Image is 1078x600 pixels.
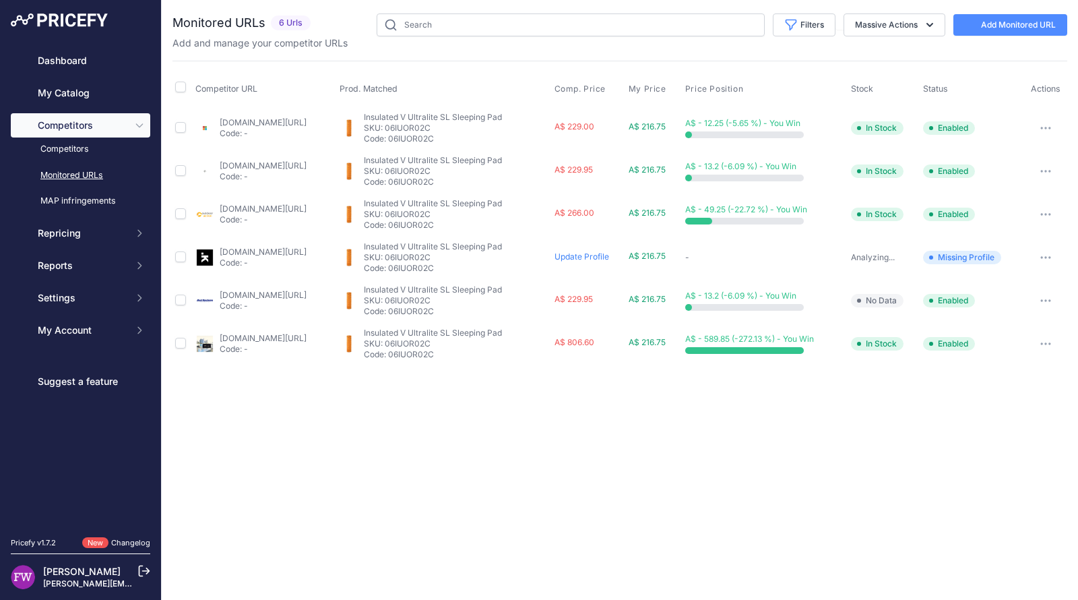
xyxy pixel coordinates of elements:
[1031,84,1060,94] span: Actions
[11,221,150,245] button: Repricing
[220,344,307,355] p: Code: -
[953,14,1067,36] a: Add Monitored URL
[685,334,814,344] span: A$ - 589.85 (-272.13 %) - You Win
[220,247,307,257] a: [DOMAIN_NAME][URL]
[851,208,903,221] span: In Stock
[82,537,108,549] span: New
[685,291,796,301] span: A$ - 13.2 (-6.09 %) - You Win
[554,164,593,175] span: A$ 229.95
[364,133,543,144] p: Code: 06IUOR02C
[685,84,746,94] button: Price Position
[923,121,975,135] span: Enabled
[38,291,126,305] span: Settings
[364,338,543,349] p: SKU: 06IUOR02C
[364,177,543,187] p: Code: 06IUOR02C
[629,337,666,347] span: A$ 216.75
[364,263,543,274] p: Code: 06IUOR02C
[220,204,307,214] a: [DOMAIN_NAME][URL]
[220,117,307,127] a: [DOMAIN_NAME][URL]
[11,113,150,138] button: Competitors
[220,258,307,268] p: Code: -
[38,119,126,132] span: Competitors
[38,324,126,337] span: My Account
[364,241,502,251] span: Insulated V Ultralite SL Sleeping Pad
[923,251,1001,264] span: Missing Profile
[851,84,873,94] span: Stock
[364,112,502,122] span: Insulated V Ultralite SL Sleeping Pad
[685,84,743,94] span: Price Position
[554,337,594,347] span: A$ 806.60
[554,84,609,94] button: Comp. Price
[377,13,765,36] input: Search
[851,337,903,351] span: In Stock
[923,337,975,351] span: Enabled
[38,259,126,272] span: Reports
[11,49,150,73] a: Dashboard
[364,328,502,338] span: Insulated V Ultralite SL Sleeping Pad
[629,164,666,175] span: A$ 216.75
[364,220,543,231] p: Code: 06IUOR02C
[220,214,307,225] p: Code: -
[851,121,903,135] span: In Stock
[11,286,150,310] button: Settings
[220,171,307,182] p: Code: -
[364,349,543,360] p: Code: 06IUOR02C
[364,198,502,208] span: Insulated V Ultralite SL Sleeping Pad
[364,166,543,177] p: SKU: 06IUOR02C
[11,49,150,521] nav: Sidebar
[629,294,666,304] span: A$ 216.75
[851,294,903,307] span: No Data
[43,578,251,589] a: [PERSON_NAME][EMAIL_ADDRESS][DOMAIN_NAME]
[220,290,307,300] a: [DOMAIN_NAME][URL]
[629,251,666,261] span: A$ 216.75
[629,121,666,131] span: A$ 216.75
[364,209,543,220] p: SKU: 06IUOR02C
[172,13,265,32] h2: Monitored URLs
[195,84,257,94] span: Competitor URL
[364,252,543,263] p: SKU: 06IUOR02C
[220,333,307,343] a: [DOMAIN_NAME][URL]
[220,160,307,171] a: [DOMAIN_NAME][URL]
[38,227,126,240] span: Repricing
[554,294,593,304] span: A$ 229.95
[364,123,543,133] p: SKU: 06IUOR02C
[554,208,594,218] span: A$ 266.00
[629,84,666,94] span: My Price
[923,84,948,94] span: Status
[11,81,150,105] a: My Catalog
[364,295,543,306] p: SKU: 06IUOR02C
[11,369,150,394] a: Suggest a feature
[172,36,348,50] p: Add and manage your competitor URLs
[844,13,945,36] button: Massive Actions
[220,128,307,139] p: Code: -
[364,284,502,295] span: Insulated V Ultralite SL Sleeping Pad
[11,189,150,213] a: MAP infringements
[11,253,150,278] button: Reports
[923,208,975,221] span: Enabled
[220,301,307,311] p: Code: -
[364,306,543,317] p: Code: 06IUOR02C
[364,155,502,165] span: Insulated V Ultralite SL Sleeping Pad
[11,13,108,27] img: Pricefy Logo
[685,118,800,128] span: A$ - 12.25 (-5.65 %) - You Win
[554,251,609,262] a: Update Profile
[43,566,121,577] a: [PERSON_NAME]
[629,84,669,94] button: My Price
[340,84,398,94] span: Prod. Matched
[685,204,807,214] span: A$ - 49.25 (-22.72 %) - You Win
[851,164,903,178] span: In Stock
[923,294,975,307] span: Enabled
[685,161,796,171] span: A$ - 13.2 (-6.09 %) - You Win
[554,84,606,94] span: Comp. Price
[11,537,56,549] div: Pricefy v1.7.2
[554,121,594,131] span: A$ 229.00
[685,252,846,263] p: -
[773,13,835,36] button: Filters
[629,208,666,218] span: A$ 216.75
[11,318,150,342] button: My Account
[923,164,975,178] span: Enabled
[851,252,918,263] p: Analyzing...
[271,16,311,31] span: 6 Urls
[111,538,150,547] a: Changelog
[11,138,150,161] a: Competitors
